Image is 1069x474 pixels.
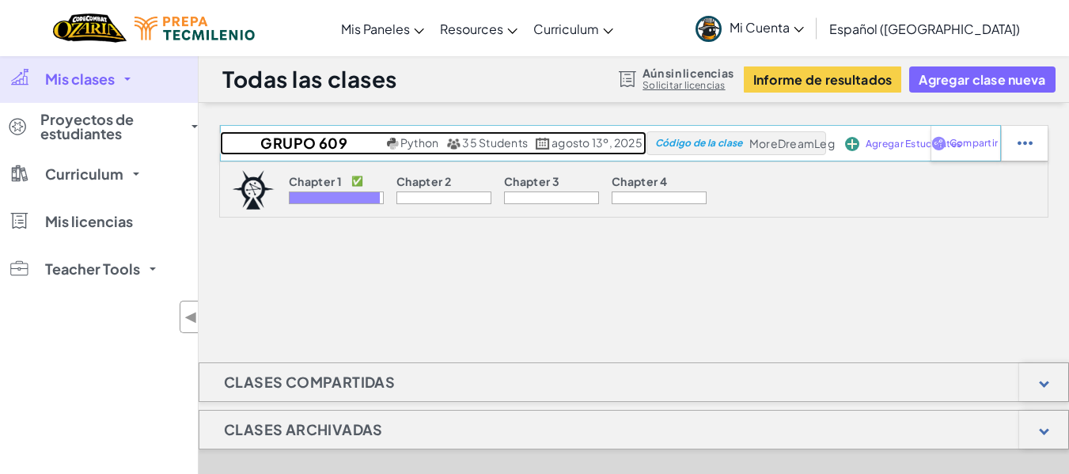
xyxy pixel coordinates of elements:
[821,7,1028,50] a: Español ([GEOGRAPHIC_DATA])
[289,175,342,188] p: Chapter 1
[135,17,255,40] img: Tecmilenio logo
[525,7,621,50] a: Curriculum
[446,138,461,150] img: MultipleUsers.png
[845,137,859,151] img: IconAddStudents.svg
[866,139,961,149] span: Agregar Estudiantes
[220,131,383,155] h2: Grupo 609 Ago-Dic 2025
[199,410,408,449] h1: Clases Archivadas
[1018,136,1033,150] img: IconStudentEllipsis.svg
[536,138,550,150] img: calendar.svg
[533,21,599,37] span: Curriculum
[220,131,646,155] a: Grupo 609 Ago-Dic 2025 Python 35 Students agosto 13º, 2025
[749,136,835,150] span: MoreDreamLeg
[655,138,743,148] span: Código de la clase
[730,19,804,36] span: Mi Cuenta
[612,175,667,188] p: Chapter 4
[222,64,397,94] h1: Todas las clases
[351,175,363,188] p: ✅
[432,7,525,50] a: Resources
[45,214,133,229] span: Mis licencias
[199,362,419,402] h1: Clases compartidas
[744,66,902,93] button: Informe de resultados
[45,72,115,86] span: Mis clases
[462,135,528,150] span: 35 Students
[396,175,451,188] p: Chapter 2
[333,7,432,50] a: Mis Paneles
[232,170,275,210] img: logo
[688,3,812,53] a: Mi Cuenta
[643,66,734,79] span: Aún sin licencias
[53,12,127,44] img: Home
[829,21,1020,37] span: Español ([GEOGRAPHIC_DATA])
[931,136,946,150] img: IconShare_Purple.svg
[696,16,722,42] img: avatar
[950,138,998,148] span: Compartir
[552,135,643,150] span: agosto 13º, 2025
[387,138,399,150] img: python.png
[400,135,438,150] span: Python
[909,66,1055,93] button: Agregar clase nueva
[40,112,182,141] span: Proyectos de estudiantes
[643,79,734,92] a: Solicitar licencias
[184,305,198,328] span: ◀
[504,175,559,188] p: Chapter 3
[341,21,410,37] span: Mis Paneles
[45,262,140,276] span: Teacher Tools
[440,21,503,37] span: Resources
[45,167,123,181] span: Curriculum
[53,12,127,44] a: Ozaria by CodeCombat logo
